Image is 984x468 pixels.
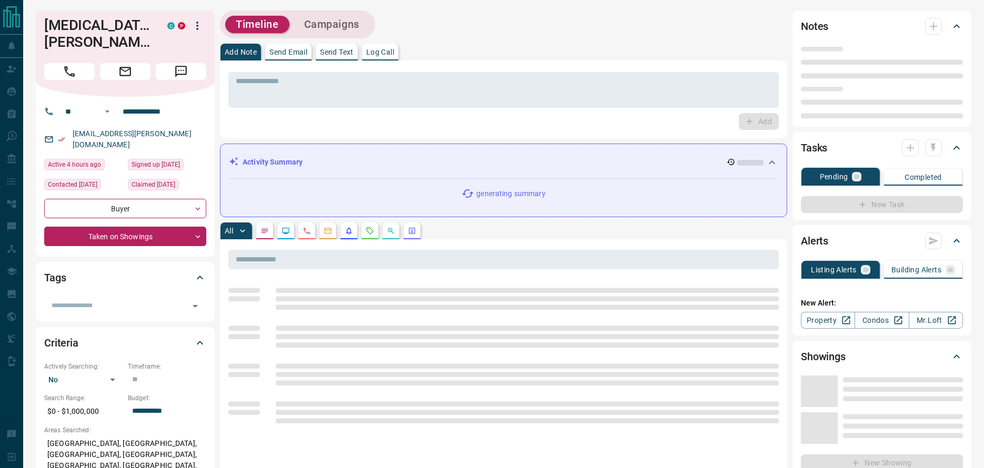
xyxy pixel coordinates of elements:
[905,174,942,181] p: Completed
[243,157,303,168] p: Activity Summary
[48,159,101,170] span: Active 4 hours ago
[820,173,848,180] p: Pending
[44,179,123,194] div: Tue Nov 29 2022
[44,265,206,290] div: Tags
[303,227,311,235] svg: Calls
[128,159,206,174] div: Sun Nov 20 2022
[44,371,123,388] div: No
[44,330,206,355] div: Criteria
[269,48,307,56] p: Send Email
[366,227,374,235] svg: Requests
[44,425,206,435] p: Areas Searched:
[801,14,963,39] div: Notes
[366,48,394,56] p: Log Call
[909,312,963,329] a: Mr.Loft
[801,228,963,253] div: Alerts
[225,16,289,33] button: Timeline
[188,299,203,313] button: Open
[178,22,185,29] div: property.ca
[801,344,963,369] div: Showings
[156,63,206,80] span: Message
[44,17,152,50] h1: [MEDICAL_DATA][PERSON_NAME]
[282,227,290,235] svg: Lead Browsing Activity
[855,312,909,329] a: Condos
[801,312,855,329] a: Property
[811,266,857,273] p: Listing Alerts
[73,129,192,149] a: [EMAIL_ADDRESS][PERSON_NAME][DOMAIN_NAME]
[801,348,846,365] h2: Showings
[476,188,545,199] p: generating summary
[44,403,123,420] p: $0 - $1,000,000
[44,159,123,174] div: Mon Oct 13 2025
[128,179,206,194] div: Sun Nov 20 2022
[801,18,828,35] h2: Notes
[324,227,332,235] svg: Emails
[44,63,95,80] span: Call
[801,298,963,309] p: New Alert:
[44,362,123,371] p: Actively Searching:
[101,105,114,118] button: Open
[345,227,353,235] svg: Listing Alerts
[132,179,175,190] span: Claimed [DATE]
[320,48,354,56] p: Send Text
[44,269,66,286] h2: Tags
[225,48,257,56] p: Add Note
[167,22,175,29] div: condos.ca
[801,135,963,160] div: Tasks
[225,227,233,235] p: All
[132,159,180,170] span: Signed up [DATE]
[128,393,206,403] p: Budget:
[229,152,778,172] div: Activity Summary
[260,227,269,235] svg: Notes
[44,334,78,351] h2: Criteria
[58,136,65,143] svg: Email Verified
[48,179,97,190] span: Contacted [DATE]
[387,227,395,235] svg: Opportunities
[294,16,370,33] button: Campaigns
[801,232,828,249] h2: Alerts
[891,266,941,273] p: Building Alerts
[100,63,150,80] span: Email
[408,227,416,235] svg: Agent Actions
[128,362,206,371] p: Timeframe:
[44,227,206,246] div: Taken on Showings
[44,393,123,403] p: Search Range:
[801,139,827,156] h2: Tasks
[44,199,206,218] div: Buyer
